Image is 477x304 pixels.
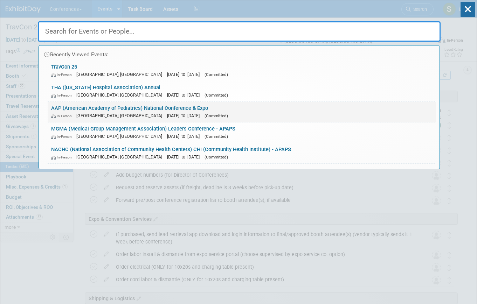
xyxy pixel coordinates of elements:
[205,155,228,160] span: (Committed)
[76,134,166,139] span: [GEOGRAPHIC_DATA], [GEOGRAPHIC_DATA]
[167,113,203,118] span: [DATE] to [DATE]
[51,155,75,160] span: In-Person
[51,134,75,139] span: In-Person
[205,72,228,77] span: (Committed)
[51,114,75,118] span: In-Person
[48,143,436,163] a: NACHC (National Association of Community Health Centers) CHI (Community Health Institute) - APAPS...
[76,154,166,160] span: [GEOGRAPHIC_DATA], [GEOGRAPHIC_DATA]
[48,122,436,143] a: MGMA (Medical Group Management Association) Leaders Conference - APAPS In-Person [GEOGRAPHIC_DATA...
[167,72,203,77] span: [DATE] to [DATE]
[205,134,228,139] span: (Committed)
[167,134,203,139] span: [DATE] to [DATE]
[167,92,203,98] span: [DATE] to [DATE]
[38,21,441,42] input: Search for Events or People...
[51,72,75,77] span: In-Person
[205,93,228,98] span: (Committed)
[76,92,166,98] span: [GEOGRAPHIC_DATA], [GEOGRAPHIC_DATA]
[76,113,166,118] span: [GEOGRAPHIC_DATA], [GEOGRAPHIC_DATA]
[51,93,75,98] span: In-Person
[205,113,228,118] span: (Committed)
[167,154,203,160] span: [DATE] to [DATE]
[48,61,436,81] a: TravCon 25 In-Person [GEOGRAPHIC_DATA], [GEOGRAPHIC_DATA] [DATE] to [DATE] (Committed)
[48,81,436,101] a: THA ([US_STATE] Hospital Association) Annual In-Person [GEOGRAPHIC_DATA], [GEOGRAPHIC_DATA] [DATE...
[48,102,436,122] a: AAP (American Academy of Pediatrics) National Conference & Expo In-Person [GEOGRAPHIC_DATA], [GEO...
[76,72,166,77] span: [GEOGRAPHIC_DATA], [GEOGRAPHIC_DATA]
[42,45,436,61] div: Recently Viewed Events:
